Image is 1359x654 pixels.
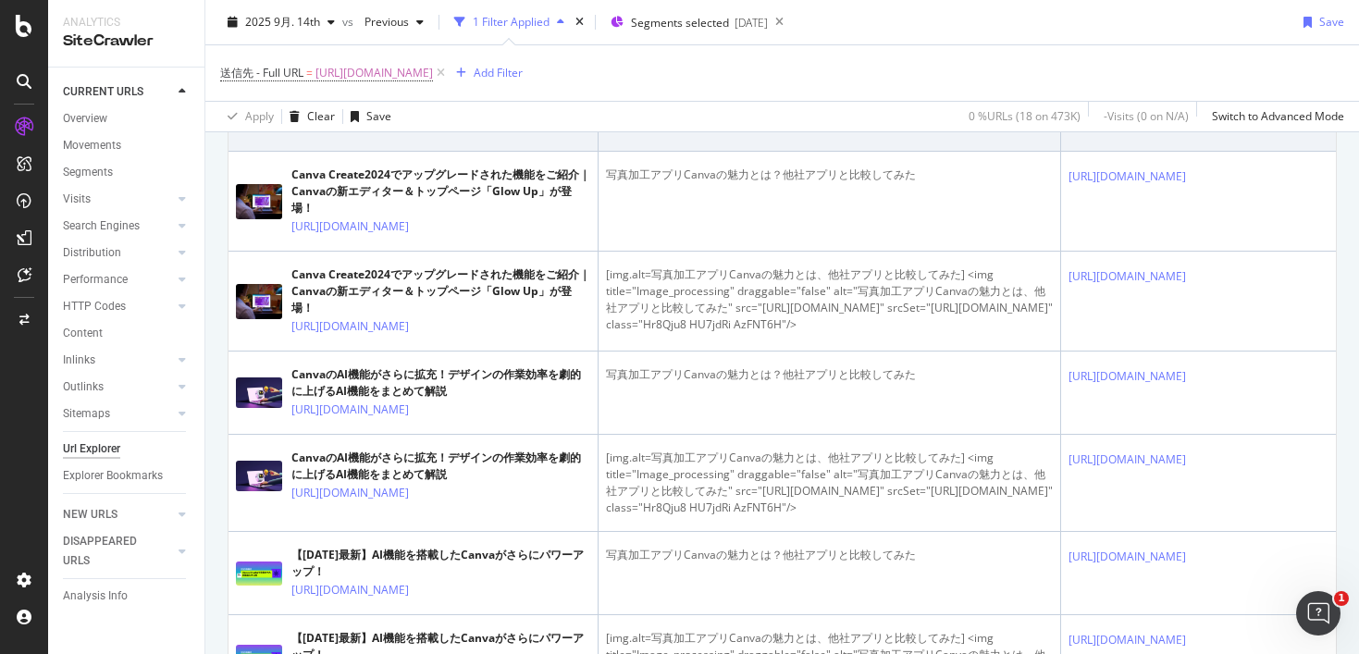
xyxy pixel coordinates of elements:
[63,270,173,290] a: Performance
[63,297,173,316] a: HTTP Codes
[291,266,590,316] div: Canva Create2024でアップグレードされた機能をご紹介｜Canvaの新エディター＆トップページ「Glow Up」が登場！
[63,324,103,343] div: Content
[1069,631,1186,649] a: [URL][DOMAIN_NAME]
[1069,450,1186,469] a: [URL][DOMAIN_NAME]
[220,65,303,80] span: 送信先 - Full URL
[572,13,587,31] div: times
[1069,548,1186,566] a: [URL][DOMAIN_NAME]
[63,377,173,397] a: Outlinks
[236,561,282,586] img: main image
[473,14,550,30] div: 1 Filter Applied
[735,15,768,31] div: [DATE]
[220,7,342,37] button: 2025 9月. 14th
[63,216,173,236] a: Search Engines
[631,15,729,31] span: Segments selected
[282,102,335,131] button: Clear
[291,581,409,599] a: [URL][DOMAIN_NAME]
[63,109,191,129] a: Overview
[63,163,113,182] div: Segments
[291,366,590,400] div: CanvaのAI機能がさらに拡充！デザインの作業効率を劇的に上げるAI機能をまとめて解説
[63,532,173,571] a: DISAPPEARED URLS
[1334,591,1349,606] span: 1
[1319,14,1344,30] div: Save
[63,109,107,129] div: Overview
[357,14,409,30] span: Previous
[63,505,117,524] div: NEW URLS
[63,439,120,459] div: Url Explorer
[606,266,1053,333] div: [img.alt=写真加工アプリCanvaの魅力とは、他社アプリと比較してみた] <img title="Image_processing" draggable="false" alt="写真加...
[63,324,191,343] a: Content
[63,466,191,486] a: Explorer Bookmarks
[969,108,1081,124] div: 0 % URLs ( 18 on 473K )
[1296,7,1344,37] button: Save
[63,586,128,606] div: Analysis Info
[63,190,91,209] div: Visits
[236,284,282,319] img: main image
[63,136,121,155] div: Movements
[1205,102,1344,131] button: Switch to Advanced Mode
[63,404,173,424] a: Sitemaps
[63,190,173,209] a: Visits
[63,466,163,486] div: Explorer Bookmarks
[63,82,143,102] div: CURRENT URLS
[291,217,409,236] a: [URL][DOMAIN_NAME]
[315,60,433,86] span: [URL][DOMAIN_NAME]
[63,270,128,290] div: Performance
[474,65,523,80] div: Add Filter
[1212,108,1344,124] div: Switch to Advanced Mode
[307,108,335,124] div: Clear
[63,404,110,424] div: Sitemaps
[1069,367,1186,386] a: [URL][DOMAIN_NAME]
[63,163,191,182] a: Segments
[63,31,190,52] div: SiteCrawler
[606,366,1053,383] div: 写真加工アプリCanvaの魅力とは？他社アプリと比較してみた
[63,243,121,263] div: Distribution
[603,7,768,37] button: Segments selected[DATE]
[1296,591,1340,635] iframe: Intercom live chat
[63,532,156,571] div: DISAPPEARED URLS
[606,167,1053,183] div: 写真加工アプリCanvaの魅力とは？他社アプリと比較してみた
[449,62,523,84] button: Add Filter
[220,102,274,131] button: Apply
[63,505,173,524] a: NEW URLS
[63,82,173,102] a: CURRENT URLS
[245,108,274,124] div: Apply
[357,7,431,37] button: Previous
[291,547,590,580] div: 【[DATE]最新】AI機能を搭載したCanvaがさらにパワーアップ！
[606,450,1053,516] div: [img.alt=写真加工アプリCanvaの魅力とは、他社アプリと比較してみた] <img title="Image_processing" draggable="false" alt="写真加...
[63,439,191,459] a: Url Explorer
[245,14,320,30] span: 2025 9月. 14th
[63,377,104,397] div: Outlinks
[63,243,173,263] a: Distribution
[291,484,409,502] a: [URL][DOMAIN_NAME]
[63,216,140,236] div: Search Engines
[236,377,282,408] img: main image
[63,586,191,606] a: Analysis Info
[291,401,409,419] a: [URL][DOMAIN_NAME]
[306,65,313,80] span: =
[63,297,126,316] div: HTTP Codes
[1069,167,1186,186] a: [URL][DOMAIN_NAME]
[291,167,590,216] div: Canva Create2024でアップグレードされた機能をご紹介｜Canvaの新エディター＆トップページ「Glow Up」が登場！
[606,547,1053,563] div: 写真加工アプリCanvaの魅力とは？他社アプリと比較してみた
[343,102,391,131] button: Save
[342,14,357,30] span: vs
[1104,108,1189,124] div: - Visits ( 0 on N/A )
[1069,267,1186,286] a: [URL][DOMAIN_NAME]
[447,7,572,37] button: 1 Filter Applied
[63,15,190,31] div: Analytics
[236,184,282,219] img: main image
[63,351,173,370] a: Inlinks
[291,450,590,483] div: CanvaのAI機能がさらに拡充！デザインの作業効率を劇的に上げるAI機能をまとめて解説
[291,317,409,336] a: [URL][DOMAIN_NAME]
[236,461,282,491] img: main image
[366,108,391,124] div: Save
[63,351,95,370] div: Inlinks
[63,136,191,155] a: Movements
